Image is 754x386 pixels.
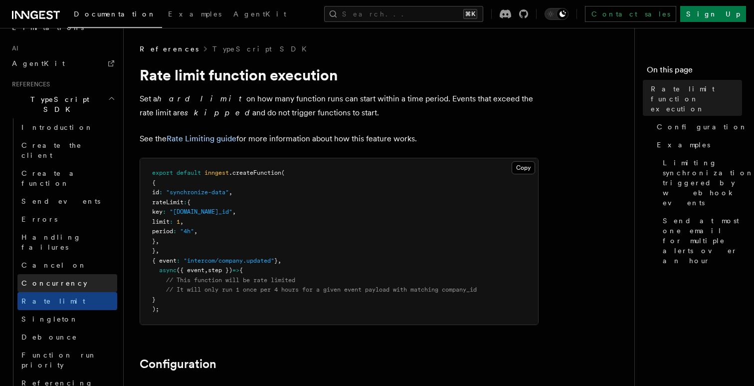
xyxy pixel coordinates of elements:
[21,123,93,131] span: Introduction
[152,247,156,254] span: }
[651,84,742,114] span: Rate limit function execution
[8,90,117,118] button: TypeScript SDK
[281,169,285,176] span: (
[159,267,177,274] span: async
[140,44,198,54] span: References
[68,3,162,28] a: Documentation
[8,94,108,114] span: TypeScript SDK
[152,296,156,303] span: }
[140,92,539,120] p: Set a on how many function runs can start within a time period. Events that exceed the rate limit...
[163,208,166,215] span: :
[152,306,159,313] span: );
[227,3,292,27] a: AgentKit
[17,346,117,374] a: Function run priority
[657,122,748,132] span: Configuration
[653,118,742,136] a: Configuration
[168,10,221,18] span: Examples
[8,44,18,52] span: AI
[545,8,568,20] button: Toggle dark mode
[166,189,229,196] span: "synchronize-data"
[152,208,163,215] span: key
[184,257,274,264] span: "intercom/company.updated"
[17,256,117,274] a: Cancel on
[8,54,117,72] a: AgentKit
[17,136,117,164] a: Create the client
[152,228,173,235] span: period
[659,212,742,270] a: Send at most one email for multiple alerts over an hour
[187,199,190,206] span: {
[17,228,117,256] a: Handling failures
[159,189,163,196] span: :
[680,6,746,22] a: Sign Up
[152,189,159,196] span: id
[17,118,117,136] a: Introduction
[140,66,539,84] h1: Rate limit function execution
[208,267,232,274] span: step })
[156,238,159,245] span: ,
[21,261,87,269] span: Cancel on
[17,192,117,210] a: Send events
[180,218,184,225] span: ,
[140,357,216,371] a: Configuration
[647,64,742,80] h4: On this page
[152,169,173,176] span: export
[152,218,170,225] span: limit
[167,134,236,143] a: Rate Limiting guide
[156,247,159,254] span: ,
[140,132,539,146] p: See the for more information about how this feature works.
[17,164,117,192] a: Create a function
[17,210,117,228] a: Errors
[232,267,239,274] span: =>
[21,169,81,187] span: Create a function
[177,169,201,176] span: default
[647,80,742,118] a: Rate limit function execution
[74,10,156,18] span: Documentation
[212,44,313,54] a: TypeScript SDK
[166,286,477,293] span: // It will only run 1 once per 4 hours for a given event payload with matching company_id
[659,154,742,212] a: Limiting synchronization triggered by webhook events
[21,297,85,305] span: Rate limit
[21,351,97,369] span: Function run priority
[12,59,65,67] span: AgentKit
[162,3,227,27] a: Examples
[278,257,281,264] span: ,
[463,9,477,19] kbd: ⌘K
[152,179,156,186] span: {
[663,158,754,208] span: Limiting synchronization triggered by webhook events
[157,94,246,103] em: hard limit
[21,279,87,287] span: Concurrency
[21,333,77,341] span: Debounce
[194,228,197,235] span: ,
[21,197,100,205] span: Send events
[653,136,742,154] a: Examples
[8,80,50,88] span: References
[185,108,252,117] em: skipped
[17,328,117,346] a: Debounce
[17,292,117,310] a: Rate limit
[663,216,742,266] span: Send at most one email for multiple alerts over an hour
[512,161,535,174] button: Copy
[21,141,82,159] span: Create the client
[152,257,177,264] span: { event
[177,218,180,225] span: 1
[170,208,232,215] span: "[DOMAIN_NAME]_id"
[17,310,117,328] a: Singleton
[324,6,483,22] button: Search...⌘K
[21,215,57,223] span: Errors
[17,274,117,292] a: Concurrency
[21,233,81,251] span: Handling failures
[232,208,236,215] span: ,
[233,10,286,18] span: AgentKit
[170,218,173,225] span: :
[585,6,676,22] a: Contact sales
[229,189,232,196] span: ,
[21,315,78,323] span: Singleton
[177,257,180,264] span: :
[657,140,710,150] span: Examples
[180,228,194,235] span: "4h"
[152,199,184,206] span: rateLimit
[204,169,229,176] span: inngest
[152,238,156,245] span: }
[229,169,281,176] span: .createFunction
[173,228,177,235] span: :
